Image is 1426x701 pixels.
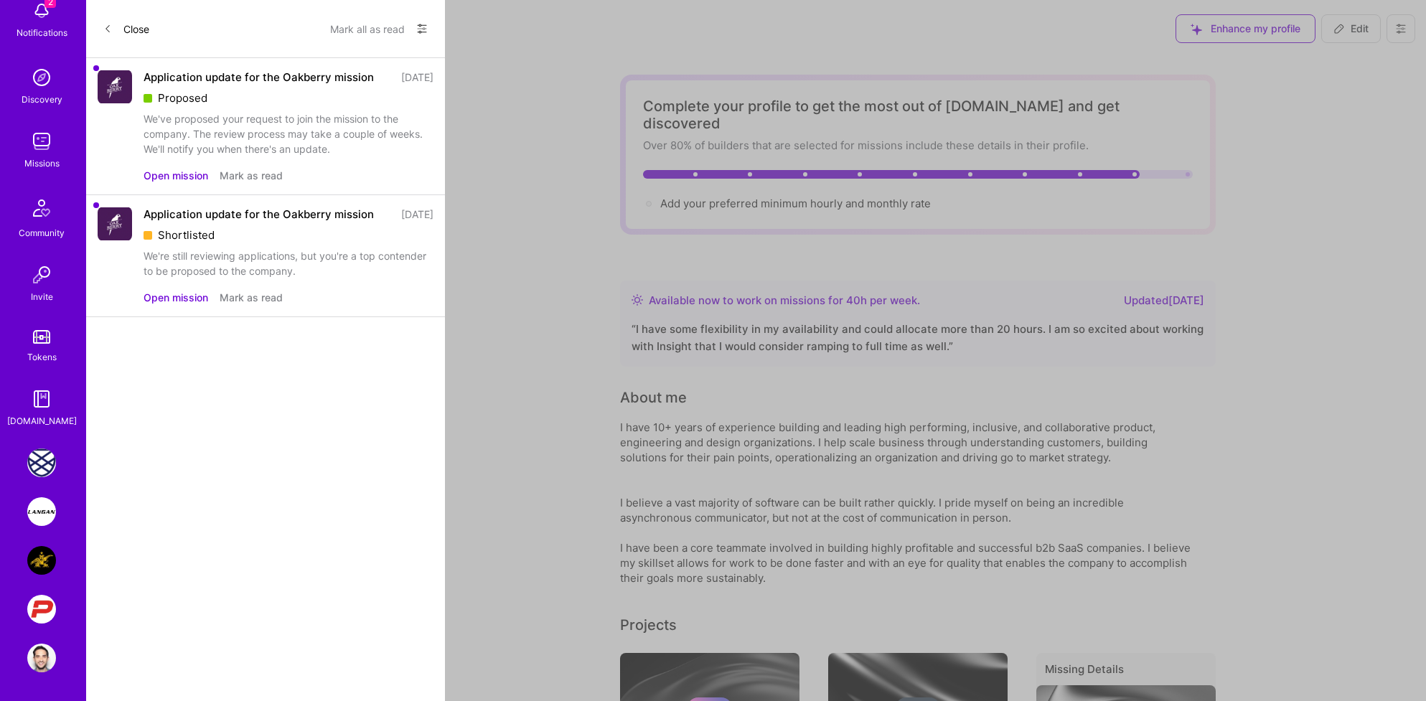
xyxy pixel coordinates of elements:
[144,111,433,156] div: We've proposed your request to join the mission to the company. The review process may take a cou...
[19,225,65,240] div: Community
[7,413,77,428] div: [DOMAIN_NAME]
[27,63,56,92] img: discovery
[24,448,60,477] a: Charlie Health: Team for Mental Health Support
[27,349,57,364] div: Tokens
[27,595,56,624] img: PCarMarket: Car Marketplace Web App Redesign
[24,156,60,171] div: Missions
[24,191,59,225] img: Community
[144,70,374,85] div: Application update for the Oakberry mission
[144,90,433,105] div: Proposed
[98,207,132,241] img: Company Logo
[22,92,62,107] div: Discovery
[27,385,56,413] img: guide book
[27,497,56,526] img: Langan: AI-Copilot for Environmental Site Assessment
[27,644,56,672] img: User Avatar
[144,290,208,305] button: Open mission
[24,644,60,672] a: User Avatar
[220,290,283,305] button: Mark as read
[27,127,56,156] img: teamwork
[98,70,132,104] img: Company Logo
[220,168,283,183] button: Mark as read
[330,17,405,40] button: Mark all as read
[27,546,56,575] img: Anheuser-Busch: AI Data Science Platform
[144,227,433,243] div: Shortlisted
[144,248,433,278] div: We're still reviewing applications, but you're a top contender to be proposed to the company.
[24,497,60,526] a: Langan: AI-Copilot for Environmental Site Assessment
[24,546,60,575] a: Anheuser-Busch: AI Data Science Platform
[24,595,60,624] a: PCarMarket: Car Marketplace Web App Redesign
[103,17,149,40] button: Close
[27,448,56,477] img: Charlie Health: Team for Mental Health Support
[144,168,208,183] button: Open mission
[27,260,56,289] img: Invite
[401,70,433,85] div: [DATE]
[31,289,53,304] div: Invite
[33,330,50,344] img: tokens
[144,207,374,222] div: Application update for the Oakberry mission
[401,207,433,222] div: [DATE]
